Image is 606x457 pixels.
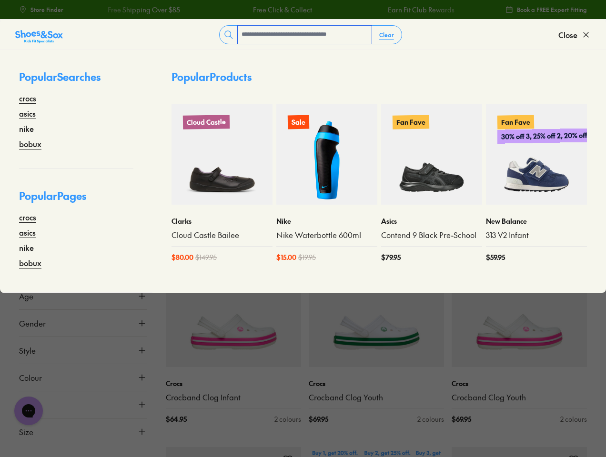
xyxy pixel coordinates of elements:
a: Sale [276,104,377,205]
a: Cloud Castle [172,104,273,205]
a: Free Shipping Over $85 [108,5,180,15]
span: $ 69.95 [309,414,328,424]
p: Crocs [452,378,587,388]
a: Crocband Clog Youth [309,392,444,403]
a: nike [19,242,34,253]
p: Asics [381,216,482,226]
a: Earn Fit Club Rewards [387,5,454,15]
p: Crocs [166,378,301,388]
a: nike [19,123,34,134]
span: $ 64.95 [166,414,187,424]
div: 2 colours [274,414,301,424]
span: $ 19.95 [298,252,316,262]
span: Close [558,29,577,40]
a: Fan Fave [381,104,482,205]
a: Contend 9 Black Pre-School [381,230,482,240]
a: Cloud Castle Bailee [172,230,273,240]
a: Crocband Clog Infant [166,392,301,403]
iframe: Gorgias live chat messenger [10,393,48,428]
span: $ 59.95 [486,252,505,262]
button: Colour [19,364,147,391]
p: Cloud Castle [183,115,230,129]
a: Free Click & Collect [253,5,312,15]
a: crocs [19,92,36,104]
p: Nike [276,216,377,226]
span: $ 79.95 [381,252,401,262]
p: Fan Fave [497,115,534,129]
button: Style [19,337,147,364]
p: Popular Pages [19,188,133,211]
button: Size [19,418,147,445]
p: Crocs [309,378,444,388]
a: New In30% off 3, 25% off 2, 20% off 1 [166,232,301,367]
a: Nike Waterbottle 600ml [276,230,377,240]
a: crocs [19,211,36,223]
a: Store Finder [19,1,63,18]
a: asics [19,227,36,238]
img: SNS_Logo_Responsive.svg [15,29,63,44]
button: Clear [372,26,402,43]
p: Fan Fave [393,115,429,129]
p: Clarks [172,216,273,226]
span: Gender [19,318,46,329]
a: Shoes &amp; Sox [15,27,63,42]
span: Colour [19,372,42,383]
p: Popular Searches [19,69,133,92]
a: Crocband Clog Youth [452,392,587,403]
a: Book a FREE Expert Fitting [505,1,587,18]
span: Store Finder [30,5,63,14]
button: Close [558,24,591,45]
a: Fan Fave30% off 3, 25% off 2, 20% off 1 [486,104,587,205]
div: 2 colours [560,414,587,424]
span: Style [19,345,36,356]
span: $ 149.95 [195,252,217,262]
span: $ 69.95 [452,414,471,424]
span: Age [19,290,33,302]
a: 313 V2 Infant [486,230,587,240]
span: Size [19,426,33,437]
a: asics [19,108,36,119]
button: Gender [19,310,147,337]
span: $ 80.00 [172,252,193,262]
span: Book a FREE Expert Fitting [517,5,587,14]
p: Sale [288,115,309,129]
a: bobux [19,138,41,149]
span: $ 15.00 [276,252,296,262]
p: Popular Products [172,69,252,85]
button: Age [19,283,147,309]
div: 2 colours [417,414,444,424]
p: New Balance [486,216,587,226]
a: bobux [19,257,41,268]
p: 30% off 3, 25% off 2, 20% off 1 [497,128,595,144]
button: Price [19,391,147,418]
a: New In30% off 3, 25% off 2, 20% off 1 [452,232,587,367]
a: New In30% off 3, 25% off 2, 20% off 1 [309,232,444,367]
